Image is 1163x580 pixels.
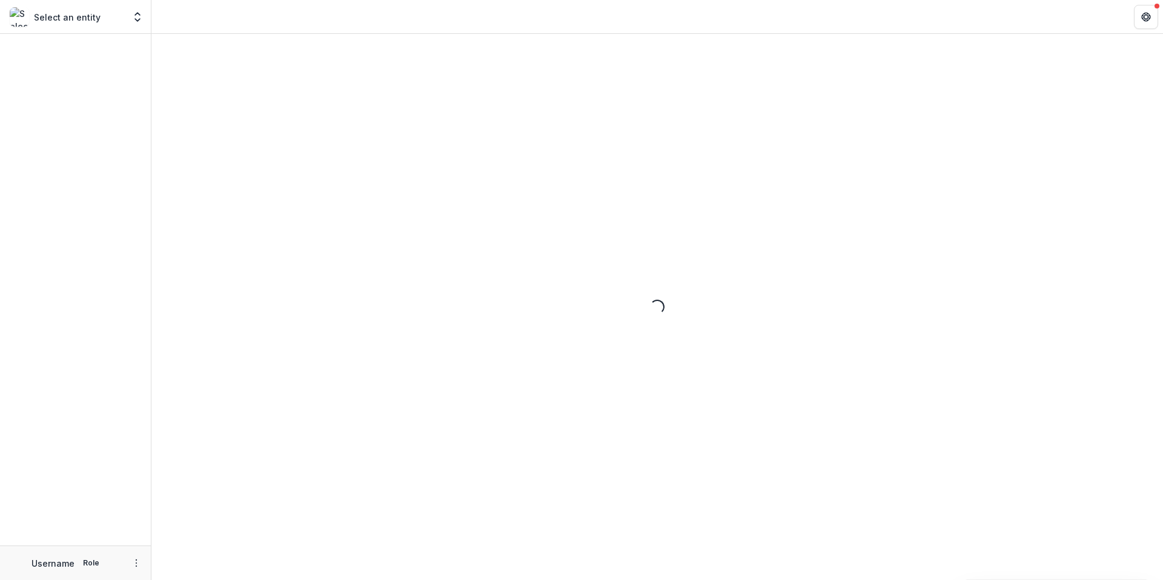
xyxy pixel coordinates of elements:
p: Role [79,558,103,568]
button: Get Help [1134,5,1158,29]
img: Select an entity [10,7,29,27]
p: Username [31,557,75,570]
button: Open entity switcher [129,5,146,29]
p: Select an entity [34,11,101,24]
button: More [129,556,144,570]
